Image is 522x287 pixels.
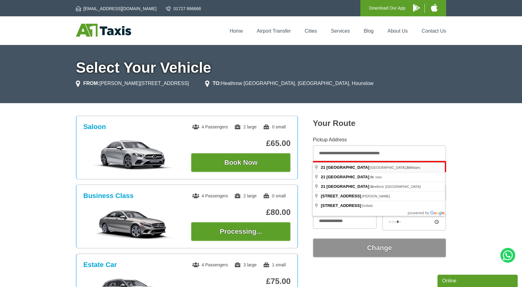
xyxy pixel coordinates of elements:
span: 21 [321,184,325,189]
label: Pickup Address [313,137,446,142]
span: 21 [321,175,325,179]
span: [PERSON_NAME] [362,194,390,198]
button: Processing... [191,222,291,241]
h3: Business Class [83,192,134,200]
p: £65.00 [191,139,291,148]
iframe: chat widget [437,273,519,287]
strong: TO: [213,81,221,86]
span: [STREET_ADDRESS] [321,194,361,198]
button: Book Now [191,153,291,172]
span: St [370,175,374,179]
span: 2 large [234,193,257,198]
img: Business Class [87,208,180,239]
h3: Saloon [83,123,106,131]
span: Enfield [362,204,373,208]
span: 0 small [263,124,286,129]
span: [GEOGRAPHIC_DATA], Albans [370,166,420,169]
h1: Select Your Vehicle [76,60,446,75]
p: £80.00 [191,208,291,217]
img: A1 Taxis Android App [413,4,420,12]
span: 2 large [234,124,257,129]
a: 01727 866666 [166,6,201,12]
span: 4 Passengers [192,193,228,198]
h2: Your Route [313,119,446,128]
img: Saloon [87,139,180,170]
a: [EMAIL_ADDRESS][DOMAIN_NAME] [76,6,156,12]
span: 3 large [234,262,257,267]
a: Cities [305,28,317,34]
span: . Ives [370,175,382,179]
span: retford, [GEOGRAPHIC_DATA] [370,185,420,188]
img: A1 Taxis iPhone App [431,4,437,12]
span: 4 Passengers [192,262,228,267]
a: Contact Us [422,28,446,34]
span: 21 [321,165,325,170]
span: 1 small [263,262,286,267]
p: £75.00 [191,277,291,286]
span: St [370,185,374,188]
a: Services [331,28,350,34]
a: Blog [364,28,374,34]
strong: FROM: [83,81,99,86]
li: [PERSON_NAME][STREET_ADDRESS] [76,80,189,87]
label: This field is required. [313,161,446,172]
span: 4 Passengers [192,124,228,129]
a: About Us [387,28,408,34]
span: [GEOGRAPHIC_DATA] [326,184,369,189]
button: Change [313,238,446,257]
span: [GEOGRAPHIC_DATA] [326,175,369,179]
span: [STREET_ADDRESS] [321,203,361,208]
li: Heathrow [GEOGRAPHIC_DATA], [GEOGRAPHIC_DATA], Hounslow [205,80,373,87]
span: 0 small [263,193,286,198]
a: Home [230,28,243,34]
img: A1 Taxis St Albans LTD [76,24,131,37]
span: St [407,166,410,169]
a: Airport Transfer [257,28,291,34]
h3: Estate Car [83,261,117,269]
p: Download Our App [369,4,405,12]
span: [GEOGRAPHIC_DATA] [326,165,369,170]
